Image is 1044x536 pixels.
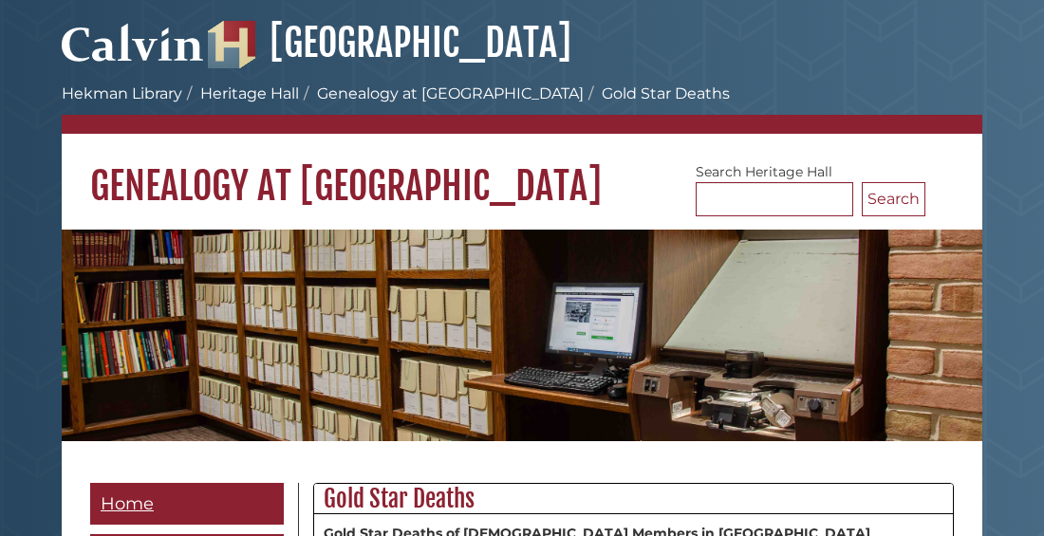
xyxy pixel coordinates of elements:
a: Home [90,483,284,526]
a: Calvin University [62,44,204,61]
a: Heritage Hall [200,84,299,102]
li: Gold Star Deaths [584,83,730,105]
img: Hekman Library Logo [208,21,255,68]
a: Genealogy at [GEOGRAPHIC_DATA] [317,84,584,102]
button: Search [862,182,925,216]
nav: breadcrumb [62,83,982,134]
h2: Gold Star Deaths [314,484,953,514]
a: Hekman Library [62,84,182,102]
h1: Genealogy at [GEOGRAPHIC_DATA] [62,134,982,210]
span: Home [101,493,154,514]
a: [GEOGRAPHIC_DATA] [208,19,571,66]
img: Calvin [62,15,204,68]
